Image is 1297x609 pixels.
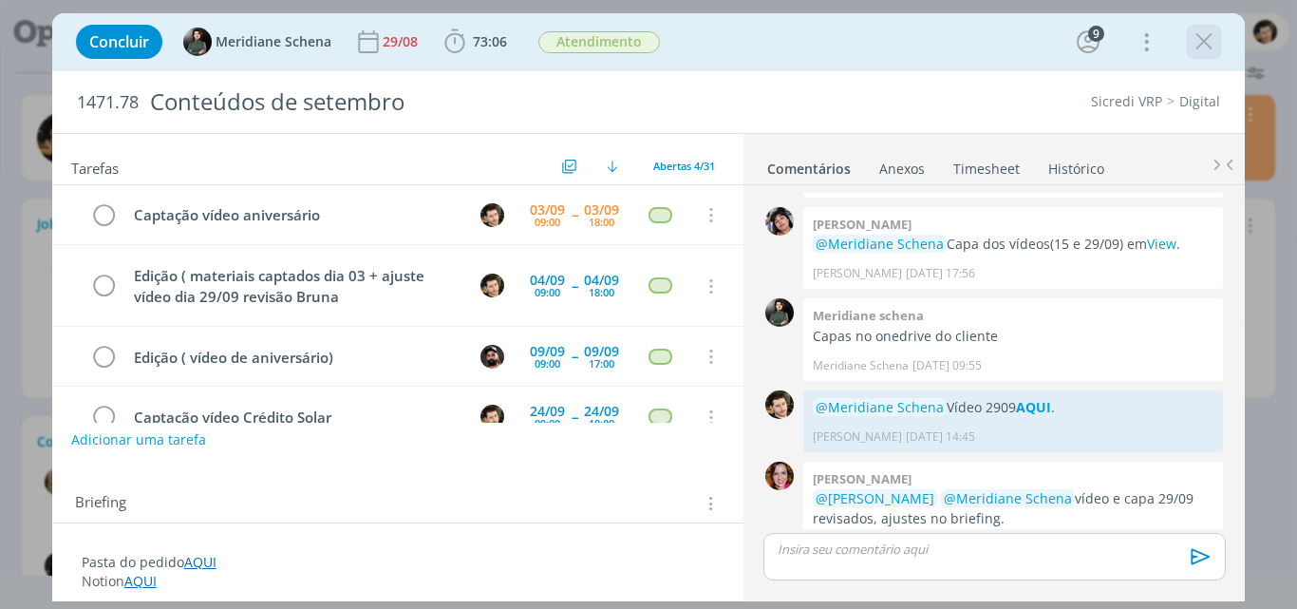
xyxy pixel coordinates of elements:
[480,345,504,369] img: B
[813,470,912,487] b: [PERSON_NAME]
[82,553,715,572] p: Pasta do pedido
[765,462,794,490] img: B
[1179,92,1220,110] a: Digital
[478,342,506,371] button: B
[478,403,506,431] button: V
[816,398,944,416] span: @Meridiane Schena
[184,553,216,571] a: AQUI
[813,265,902,282] p: [PERSON_NAME]
[813,489,1213,528] p: vídeo e capa 29/09 revisados, ajustes no briefing.
[480,203,504,227] img: V
[952,151,1021,179] a: Timesheet
[440,27,512,57] button: 73:06
[530,405,565,418] div: 24/09
[473,32,507,50] span: 73:06
[1088,26,1104,42] div: 9
[478,200,506,229] button: V
[70,423,207,457] button: Adicionar uma tarefa
[530,345,565,358] div: 09/09
[584,405,619,418] div: 24/09
[75,491,126,516] span: Briefing
[765,390,794,419] img: V
[530,203,565,217] div: 03/09
[589,418,614,428] div: 18:00
[480,274,504,297] img: V
[816,235,944,253] span: @Meridiane Schena
[71,155,119,178] span: Tarefas
[584,203,619,217] div: 03/09
[183,28,331,56] button: MMeridiane Schena
[89,34,149,49] span: Concluir
[52,13,1246,601] div: dialog
[1047,151,1105,179] a: Histórico
[335,591,367,609] a: AQUI
[535,418,560,428] div: 09:00
[816,489,934,507] span: @[PERSON_NAME]
[906,428,975,446] span: [DATE] 14:45
[572,208,577,221] span: --
[1016,398,1051,416] a: AQUI
[126,264,463,309] div: Edição ( materiais captados dia 03 + ajuste vídeo dia 29/09 revisão Bruna
[653,159,715,173] span: Abertas 4/31
[126,203,463,227] div: Captação vídeo aniversário
[912,357,982,374] span: [DATE] 09:55
[944,489,1072,507] span: @Meridiane Schena
[813,398,1213,417] p: Vídeo 2909 .
[537,30,661,54] button: Atendimento
[124,572,157,590] a: AQUI
[1091,92,1162,110] a: Sicredi VRP
[813,357,909,374] p: Meridiane Schena
[572,350,577,363] span: --
[607,161,618,172] img: arrow-down.svg
[813,307,924,324] b: Meridiane schena
[589,358,614,369] div: 17:00
[535,287,560,297] div: 09:00
[383,35,422,48] div: 29/08
[535,217,560,227] div: 09:00
[584,274,619,287] div: 04/09
[906,265,975,282] span: [DATE] 17:56
[879,160,925,179] div: Anexos
[535,358,560,369] div: 09:00
[589,287,614,297] div: 18:00
[589,217,614,227] div: 18:00
[572,410,577,424] span: --
[142,79,736,125] div: Conteúdos de setembro
[766,151,852,179] a: Comentários
[216,35,331,48] span: Meridiane Schena
[813,216,912,233] b: [PERSON_NAME]
[126,346,463,370] div: Edição ( vídeo de aniversário)
[538,31,660,53] span: Atendimento
[76,25,162,59] button: Concluir
[82,572,124,590] span: Notion
[813,235,1213,254] p: Capa dos vídeos(15 e 29/09) em .
[765,207,794,236] img: E
[77,92,139,113] span: 1471.78
[572,279,577,293] span: --
[765,298,794,327] img: M
[584,345,619,358] div: 09/09
[126,406,463,429] div: Captação vídeo Crédito Solar
[813,327,1213,346] p: Capas no onedrive do cliente
[530,274,565,287] div: 04/09
[183,28,212,56] img: M
[1147,235,1176,253] a: View
[480,405,504,428] img: V
[1073,27,1103,57] button: 9
[813,428,902,446] p: [PERSON_NAME]
[478,272,506,300] button: V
